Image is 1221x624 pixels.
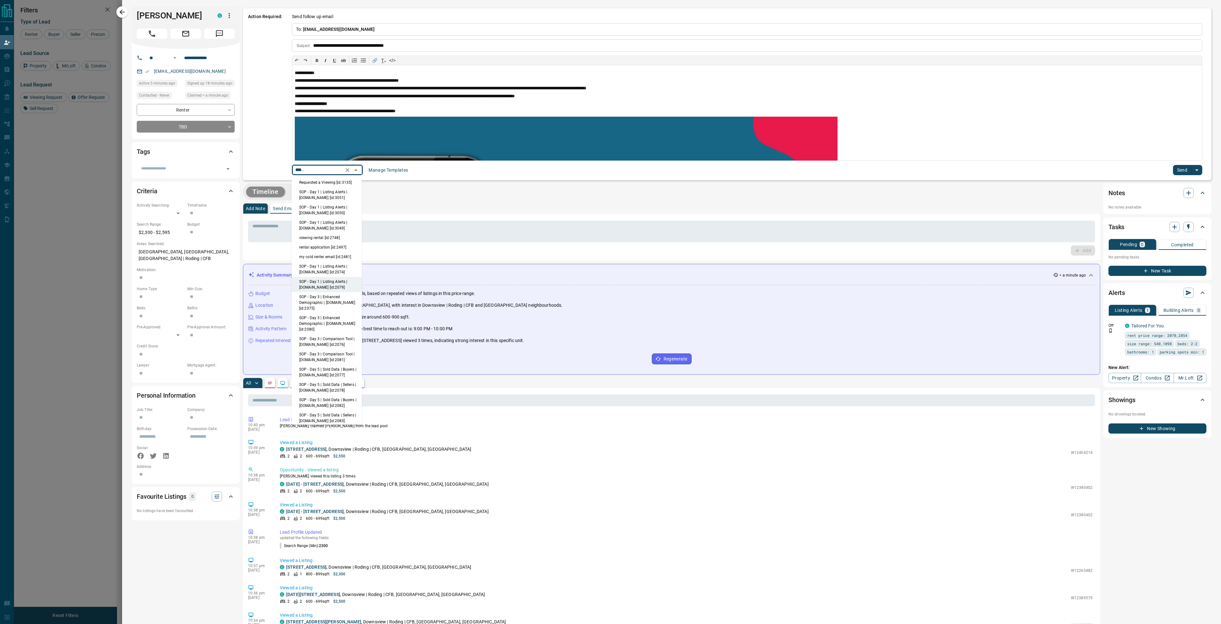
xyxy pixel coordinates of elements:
[1174,373,1206,383] a: Mr.Loft
[248,446,270,450] p: 10:39 pm
[137,489,235,504] div: Favourite Listings0
[333,58,336,63] span: 𝐔
[280,620,284,624] div: condos.ca
[1071,485,1093,490] p: W12380402
[379,56,388,65] button: T̲ₓ
[287,516,290,521] p: 2
[1160,349,1204,355] span: parking spots min: 1
[1131,323,1164,328] a: Tailored For You
[1173,165,1203,175] div: split button
[1141,373,1174,383] a: Condos
[1071,512,1093,518] p: W12380402
[137,390,196,401] h2: Personal Information
[137,202,184,208] p: Actively Searching:
[1173,165,1192,175] button: Send
[187,305,235,311] p: Baths:
[300,302,562,309] p: [GEOGRAPHIC_DATA], [GEOGRAPHIC_DATA], with interest in Downsview | Roding | CFB and [GEOGRAPHIC_D...
[137,104,235,116] div: Renter
[301,56,310,65] button: ↷
[1127,340,1172,347] span: size range: 540,1098
[248,512,270,517] p: [DATE]
[388,56,397,65] button: </>
[1197,308,1200,312] p: 0
[255,326,286,332] p: Activity Pattern
[339,56,348,65] button: ab
[280,482,284,486] div: condos.ca
[1127,332,1187,339] span: rent price range: 2070,2854
[217,13,222,18] div: condos.ca
[137,343,235,349] p: Credit Score:
[248,568,270,573] p: [DATE]
[287,453,290,459] p: 2
[280,423,1093,429] p: [PERSON_NAME] claimed [PERSON_NAME] from the lead pool
[1108,364,1206,371] p: New Alert:
[248,450,270,455] p: [DATE]
[248,473,270,477] p: 10:38 pm
[1108,392,1206,408] div: Showings
[1108,373,1141,383] a: Property
[139,92,169,99] span: Contacted - Never
[1108,188,1125,198] h2: Notes
[191,493,194,500] p: 0
[333,488,346,494] p: $2,500
[303,27,375,32] span: [EMAIL_ADDRESS][DOMAIN_NAME]
[187,92,228,99] span: Claimed < a minute ago
[359,56,368,65] button: Bullet list
[312,56,321,65] button: 𝐁
[1171,243,1194,247] p: Completed
[300,326,452,332] p: Based on the lead's activity, the best time to reach out is: 9:00 PM - 10:00 PM
[333,453,346,459] p: $2,550
[280,509,284,514] div: condos.ca
[287,187,334,197] button: Campaigns
[306,488,329,494] p: 600 - 699 sqft
[137,426,184,432] p: Birthday:
[255,290,270,297] p: Budget
[287,599,290,604] p: 2
[137,464,235,470] p: Address:
[1108,328,1113,333] svg: Push Notification Only
[319,544,328,548] span: 2300
[330,56,339,65] button: 𝐔
[255,314,283,320] p: Size & Rooms
[286,592,340,597] a: [DATE][STREET_ADDRESS]
[137,247,235,264] p: [GEOGRAPHIC_DATA], [GEOGRAPHIC_DATA], [GEOGRAPHIC_DATA] | Roding | CFB
[187,222,235,227] p: Budget:
[292,13,333,20] p: Send follow up email
[280,557,1093,564] p: Viewed a Listing
[286,565,327,570] a: [STREET_ADDRESS]
[204,29,235,39] span: Message
[292,334,362,349] li: SOP - Day 3 | Comparison Tool | [DOMAIN_NAME] [id:2076]
[280,612,1093,619] p: Viewed a Listing
[137,241,235,247] p: Areas Searched:
[137,445,184,451] p: Social:
[1108,395,1135,405] h2: Showings
[306,599,329,604] p: 600 - 699 sqft
[292,292,362,313] li: SOP - Day 3 | Enhanced Demographic | [DOMAIN_NAME] [id:2075]
[1108,423,1206,434] button: New Showing
[1059,272,1086,278] p: < a minute ago
[286,564,472,571] p: , Downsview | Roding | CFB, [GEOGRAPHIC_DATA], [GEOGRAPHIC_DATA]
[1141,242,1143,247] p: 0
[1071,595,1093,601] p: W12389579
[292,56,301,65] button: ↶
[370,56,379,65] button: 🔗
[1108,204,1206,210] p: No notes available
[292,395,362,410] li: SOP - Day 5 | Sold Data | Buyers | [DOMAIN_NAME] [id:2082]
[333,516,346,521] p: $2,500
[292,410,362,426] li: SOP - Day 5 | Sold Data | Sellers | [DOMAIN_NAME] [id:2083]
[248,427,270,432] p: [DATE]
[137,222,184,227] p: Search Range:
[1108,266,1206,276] button: New Task
[1108,222,1124,232] h2: Tasks
[255,302,273,309] p: Location
[292,218,362,233] li: SOP - Day 1 | Listing Alerts | [DOMAIN_NAME] [id:3049]
[300,337,524,344] p: Listing #W12380402 at [DATE][STREET_ADDRESS] viewed 3 times, indicating strong interest in this s...
[280,529,1093,536] p: Lead Profile Updated
[187,202,235,208] p: Timeframe:
[300,290,475,297] p: Around $2500-$2600 for rentals, based on repeated views of listings in this price range.
[248,564,270,568] p: 10:37 pm
[170,29,201,39] span: Email
[365,165,412,175] button: Manage Templates
[1115,308,1142,312] p: Listing Alerts
[280,473,1093,479] p: [PERSON_NAME] viewed this listing 3 times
